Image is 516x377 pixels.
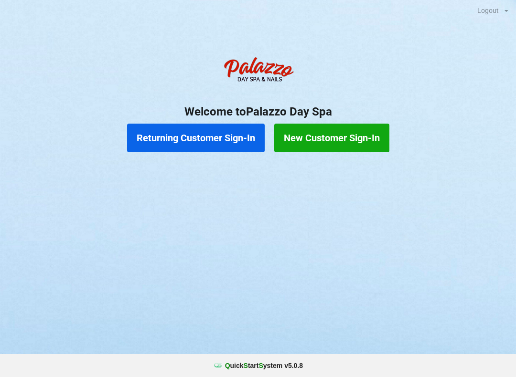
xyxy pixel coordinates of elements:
[244,362,248,369] span: S
[274,124,389,152] button: New Customer Sign-In
[127,124,265,152] button: Returning Customer Sign-In
[225,362,230,369] span: Q
[477,7,499,14] div: Logout
[258,362,263,369] span: S
[225,361,303,370] b: uick tart ystem v 5.0.8
[213,361,223,370] img: favicon.ico
[220,52,296,90] img: PalazzoDaySpaNails-Logo.png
